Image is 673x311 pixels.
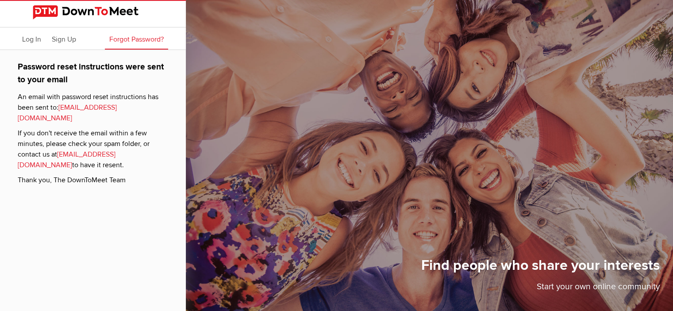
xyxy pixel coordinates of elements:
[22,35,41,44] span: Log In
[18,175,168,190] p: Thank you, The DownToMeet Team
[18,92,168,128] p: An email with password reset instructions has been sent to:
[105,27,168,50] a: Forgot Password?
[18,150,115,169] a: [EMAIL_ADDRESS][DOMAIN_NAME]
[421,257,660,280] h1: Find people who share your interests
[33,5,153,19] img: DownToMeet
[18,103,117,123] span: [EMAIL_ADDRESS][DOMAIN_NAME]
[18,27,46,50] a: Log In
[52,35,76,44] span: Sign Up
[47,27,81,50] a: Sign Up
[421,280,660,298] p: Start your own online community
[18,128,168,175] p: If you don't receive the email within a few minutes, please check your spam folder, or contact us...
[109,35,164,44] span: Forgot Password?
[18,61,168,92] h1: Password reset instructions were sent to your email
